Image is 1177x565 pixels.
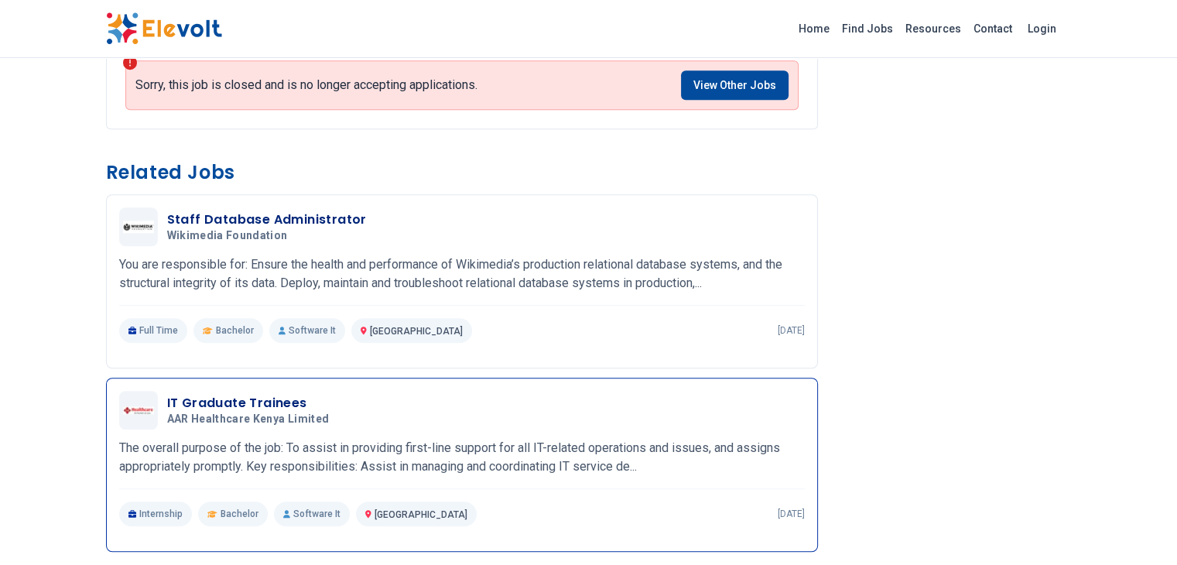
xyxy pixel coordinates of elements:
[167,229,288,243] span: Wikimedia Foundation
[123,221,154,233] img: Wikimedia Foundation
[119,207,805,343] a: Wikimedia FoundationStaff Database AdministratorWikimedia FoundationYou are responsible for: Ensu...
[119,439,805,476] p: The overall purpose of the job: To assist in providing first-line support for all IT-related oper...
[778,324,805,337] p: [DATE]
[681,70,789,100] a: View Other Jobs
[375,509,467,520] span: [GEOGRAPHIC_DATA]
[836,16,899,41] a: Find Jobs
[119,502,193,526] p: Internship
[1018,13,1066,44] a: Login
[123,406,154,415] img: AAR Healthcare Kenya Limited
[106,12,222,45] img: Elevolt
[167,211,367,229] h3: Staff Database Administrator
[1100,491,1177,565] iframe: Chat Widget
[221,508,258,520] span: Bachelor
[106,160,818,185] h3: Related Jobs
[792,16,836,41] a: Home
[119,318,188,343] p: Full Time
[119,255,805,293] p: You are responsible for: Ensure the health and performance of Wikimedia’s production relational d...
[899,16,967,41] a: Resources
[167,413,330,426] span: AAR Healthcare Kenya Limited
[778,508,805,520] p: [DATE]
[370,326,463,337] span: [GEOGRAPHIC_DATA]
[274,502,350,526] p: Software It
[269,318,345,343] p: Software It
[967,16,1018,41] a: Contact
[167,394,336,413] h3: IT Graduate Trainees
[216,324,254,337] span: Bachelor
[135,77,477,93] p: Sorry, this job is closed and is no longer accepting applications.
[119,391,805,526] a: AAR Healthcare Kenya LimitedIT Graduate TraineesAAR Healthcare Kenya LimitedThe overall purpose o...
